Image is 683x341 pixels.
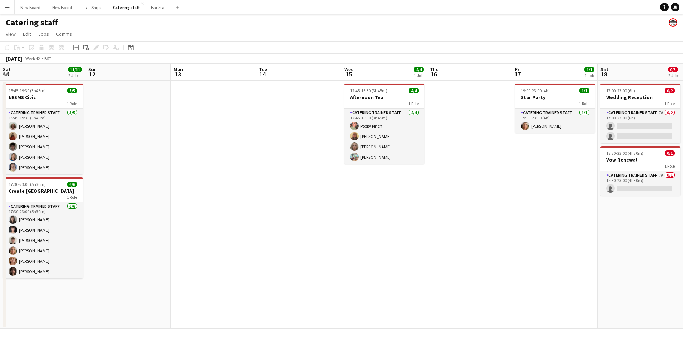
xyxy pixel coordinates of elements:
span: 1/1 [579,88,589,93]
span: 1 Role [67,194,77,200]
h3: Afternoon Tea [344,94,424,100]
span: 0/2 [665,88,675,93]
span: 14 [258,70,267,78]
span: 13 [173,70,183,78]
span: 1 Role [664,101,675,106]
app-card-role: Catering trained staff7A0/217:00-23:00 (6h) [600,109,680,143]
span: Sun [88,66,97,73]
h3: NESMS Civic [3,94,83,100]
a: Comms [53,29,75,39]
h3: Wedding Reception [600,94,680,100]
span: 1 Role [579,101,589,106]
app-card-role: Catering trained staff5/515:45-19:30 (3h45m)[PERSON_NAME][PERSON_NAME][PERSON_NAME][PERSON_NAME][... [3,109,83,174]
div: 1 Job [585,73,594,78]
h1: Catering staff [6,17,58,28]
span: 15:45-19:30 (3h45m) [9,88,46,93]
span: 18:30-23:00 (4h30m) [606,150,643,156]
span: 4/4 [414,67,424,72]
div: 1 Job [414,73,423,78]
span: 1 Role [664,163,675,169]
app-user-avatar: Beach Ballroom [669,18,677,27]
span: 15 [343,70,354,78]
button: Tall Ships [78,0,107,14]
app-job-card: 18:30-23:00 (4h30m)0/1Vow Renewal1 RoleCatering trained staff7A0/118:30-23:00 (4h30m) [600,146,680,196]
span: Wed [344,66,354,73]
span: 5/5 [67,88,77,93]
span: Jobs [38,31,49,37]
span: 1 Role [408,101,419,106]
span: Fri [515,66,521,73]
div: BST [44,56,51,61]
span: Mon [174,66,183,73]
span: View [6,31,16,37]
span: 11 [2,70,11,78]
div: [DATE] [6,55,22,62]
app-job-card: 17:00-23:00 (6h)0/2Wedding Reception1 RoleCatering trained staff7A0/217:00-23:00 (6h) [600,84,680,143]
span: 12:45-16:30 (3h45m) [350,88,387,93]
button: New Board [15,0,46,14]
span: 11/11 [68,67,82,72]
span: Thu [430,66,439,73]
h3: Star Party [515,94,595,100]
span: 19:00-23:00 (4h) [521,88,550,93]
h3: Create [GEOGRAPHIC_DATA] [3,188,83,194]
app-job-card: 19:00-23:00 (4h)1/1Star Party1 RoleCatering trained staff1/119:00-23:00 (4h)[PERSON_NAME] [515,84,595,133]
a: View [3,29,19,39]
span: Edit [23,31,31,37]
button: Bar Staff [145,0,173,14]
span: Sat [600,66,608,73]
span: 17 [514,70,521,78]
a: Edit [20,29,34,39]
span: 16 [429,70,439,78]
span: 17:30-23:00 (5h30m) [9,182,46,187]
app-card-role: Catering trained staff6/617:30-23:00 (5h30m)[PERSON_NAME][PERSON_NAME][PERSON_NAME][PERSON_NAME][... [3,202,83,278]
button: Catering staff [107,0,145,14]
span: Tue [259,66,267,73]
app-card-role: Catering trained staff1/119:00-23:00 (4h)[PERSON_NAME] [515,109,595,133]
span: Week 42 [24,56,41,61]
span: Comms [56,31,72,37]
span: Sat [3,66,11,73]
span: 4/4 [409,88,419,93]
span: 17:00-23:00 (6h) [606,88,635,93]
button: New Board [46,0,78,14]
span: 18 [599,70,608,78]
a: Jobs [35,29,52,39]
app-card-role: Catering trained staff7A0/118:30-23:00 (4h30m) [600,171,680,196]
span: 6/6 [67,182,77,187]
app-card-role: Catering trained staff4/412:45-16:30 (3h45m)Poppy Pinch[PERSON_NAME][PERSON_NAME][PERSON_NAME] [344,109,424,164]
h3: Vow Renewal [600,157,680,163]
app-job-card: 12:45-16:30 (3h45m)4/4Afternoon Tea1 RoleCatering trained staff4/412:45-16:30 (3h45m)Poppy Pinch[... [344,84,424,164]
span: 1/1 [584,67,594,72]
app-job-card: 17:30-23:00 (5h30m)6/6Create [GEOGRAPHIC_DATA]1 RoleCatering trained staff6/617:30-23:00 (5h30m)[... [3,177,83,278]
app-job-card: 15:45-19:30 (3h45m)5/5NESMS Civic1 RoleCatering trained staff5/515:45-19:30 (3h45m)[PERSON_NAME][... [3,84,83,174]
div: 2 Jobs [68,73,82,78]
span: 12 [87,70,97,78]
span: 0/1 [665,150,675,156]
span: 0/3 [668,67,678,72]
span: 1 Role [67,101,77,106]
div: 2 Jobs [668,73,679,78]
